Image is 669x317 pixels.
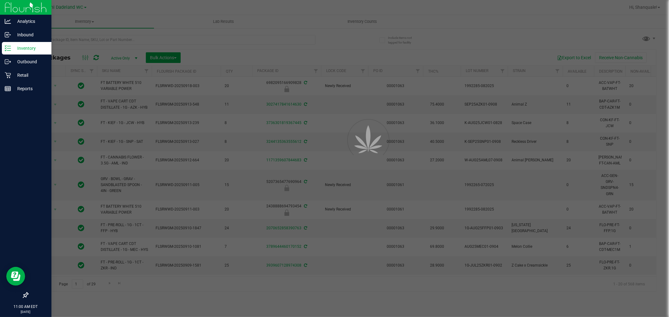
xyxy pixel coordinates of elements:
inline-svg: Inventory [5,45,11,51]
inline-svg: Reports [5,86,11,92]
inline-svg: Inbound [5,32,11,38]
inline-svg: Analytics [5,18,11,24]
p: 11:00 AM EDT [3,304,49,309]
iframe: Resource center [6,267,25,286]
p: Outbound [11,58,49,65]
inline-svg: Retail [5,72,11,78]
p: Inventory [11,44,49,52]
p: Inbound [11,31,49,39]
p: Analytics [11,18,49,25]
p: Reports [11,85,49,92]
inline-svg: Outbound [5,59,11,65]
p: Retail [11,71,49,79]
p: [DATE] [3,309,49,314]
